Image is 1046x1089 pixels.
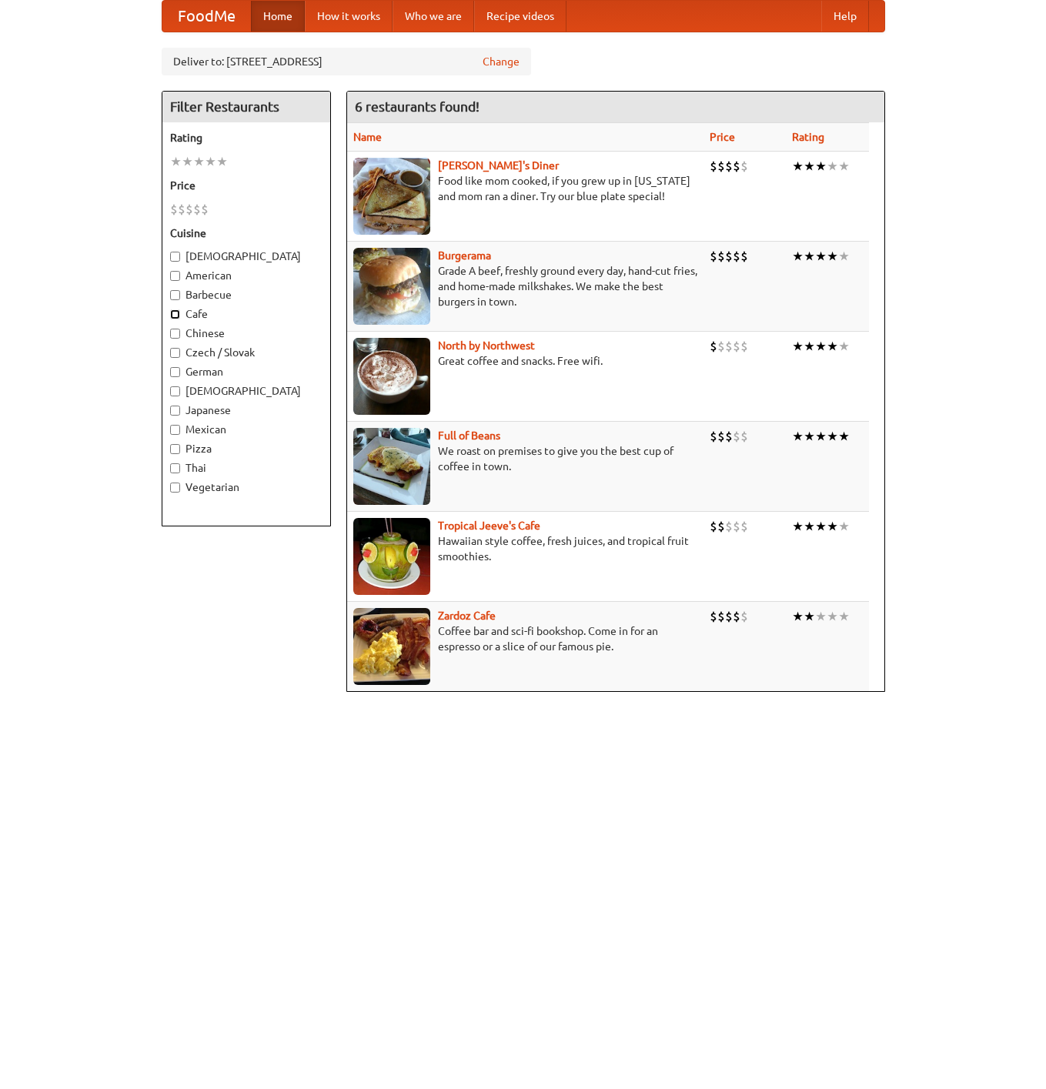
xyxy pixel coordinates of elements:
[162,1,251,32] a: FoodMe
[740,338,748,355] li: $
[710,131,735,143] a: Price
[710,608,717,625] li: $
[353,518,430,595] img: jeeves.jpg
[353,533,697,564] p: Hawaiian style coffee, fresh juices, and tropical fruit smoothies.
[815,158,827,175] li: ★
[353,623,697,654] p: Coffee bar and sci-fi bookshop. Come in for an espresso or a slice of our famous pie.
[170,309,180,319] input: Cafe
[170,479,322,495] label: Vegetarian
[193,153,205,170] li: ★
[827,428,838,445] li: ★
[170,130,322,145] h5: Rating
[353,263,697,309] p: Grade A beef, freshly ground every day, hand-cut fries, and home-made milkshakes. We make the bes...
[733,608,740,625] li: $
[170,271,180,281] input: American
[725,608,733,625] li: $
[438,339,535,352] a: North by Northwest
[170,348,180,358] input: Czech / Slovak
[815,338,827,355] li: ★
[792,608,804,625] li: ★
[815,428,827,445] li: ★
[170,153,182,170] li: ★
[353,443,697,474] p: We roast on premises to give you the best cup of coffee in town.
[725,518,733,535] li: $
[792,158,804,175] li: ★
[170,178,322,193] h5: Price
[170,444,180,454] input: Pizza
[353,173,697,204] p: Food like mom cooked, if you grew up in [US_STATE] and mom ran a diner. Try our blue plate special!
[251,1,305,32] a: Home
[438,519,540,532] a: Tropical Jeeve's Cafe
[353,608,430,685] img: zardoz.jpg
[170,329,180,339] input: Chinese
[804,608,815,625] li: ★
[438,610,496,622] a: Zardoz Cafe
[353,158,430,235] img: sallys.jpg
[827,518,838,535] li: ★
[170,403,322,418] label: Japanese
[170,367,180,377] input: German
[838,158,850,175] li: ★
[838,608,850,625] li: ★
[353,338,430,415] img: north.jpg
[733,158,740,175] li: $
[170,463,180,473] input: Thai
[710,428,717,445] li: $
[717,518,725,535] li: $
[792,248,804,265] li: ★
[170,306,322,322] label: Cafe
[717,248,725,265] li: $
[804,248,815,265] li: ★
[201,201,209,218] li: $
[838,428,850,445] li: ★
[438,159,559,172] a: [PERSON_NAME]'s Diner
[162,92,330,122] h4: Filter Restaurants
[717,428,725,445] li: $
[170,252,180,262] input: [DEMOGRAPHIC_DATA]
[740,158,748,175] li: $
[804,338,815,355] li: ★
[170,383,322,399] label: [DEMOGRAPHIC_DATA]
[353,353,697,369] p: Great coffee and snacks. Free wifi.
[170,225,322,241] h5: Cuisine
[170,460,322,476] label: Thai
[725,428,733,445] li: $
[725,158,733,175] li: $
[792,338,804,355] li: ★
[170,386,180,396] input: [DEMOGRAPHIC_DATA]
[170,345,322,360] label: Czech / Slovak
[740,428,748,445] li: $
[170,406,180,416] input: Japanese
[838,248,850,265] li: ★
[710,248,717,265] li: $
[740,518,748,535] li: $
[438,249,491,262] a: Burgerama
[170,425,180,435] input: Mexican
[804,428,815,445] li: ★
[710,158,717,175] li: $
[740,608,748,625] li: $
[792,131,824,143] a: Rating
[827,248,838,265] li: ★
[170,364,322,379] label: German
[717,338,725,355] li: $
[438,429,500,442] a: Full of Beans
[170,249,322,264] label: [DEMOGRAPHIC_DATA]
[170,483,180,493] input: Vegetarian
[353,248,430,325] img: burgerama.jpg
[353,131,382,143] a: Name
[170,268,322,283] label: American
[804,518,815,535] li: ★
[216,153,228,170] li: ★
[717,608,725,625] li: $
[170,287,322,302] label: Barbecue
[792,518,804,535] li: ★
[804,158,815,175] li: ★
[733,518,740,535] li: $
[733,428,740,445] li: $
[838,338,850,355] li: ★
